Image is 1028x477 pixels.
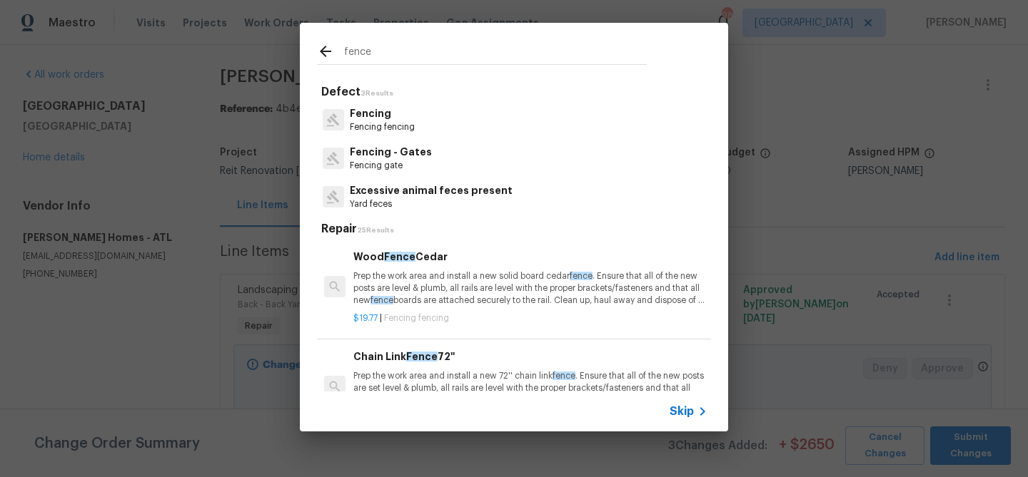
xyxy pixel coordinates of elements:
h5: Defect [321,85,711,100]
p: Fencing - Gates [350,145,432,160]
span: 3 Results [361,90,393,97]
p: Fencing fencing [350,121,415,133]
h6: Wood Cedar [353,249,707,265]
span: fence [553,371,575,380]
p: Yard feces [350,198,513,210]
span: fence [371,296,393,304]
p: Prep the work area and install a new solid board cedar . Ensure that all of the new posts are lev... [353,270,707,307]
p: Prep the work area and install a new 72'' chain link . Ensure that all of the new posts are set l... [353,370,707,406]
input: Search issues or repairs [344,43,647,64]
p: Fencing [350,106,415,121]
p: Excessive animal feces present [350,183,513,198]
p: Fencing gate [350,160,432,172]
span: 25 Results [357,227,394,234]
p: | [353,312,707,324]
h5: Repair [321,222,711,237]
span: Fencing fencing [384,314,449,322]
span: fence [570,272,593,280]
h6: Chain Link 72'' [353,349,707,364]
span: Skip [670,404,694,419]
span: Fence [384,252,415,262]
span: Fence [406,352,438,361]
span: $19.77 [353,314,378,322]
